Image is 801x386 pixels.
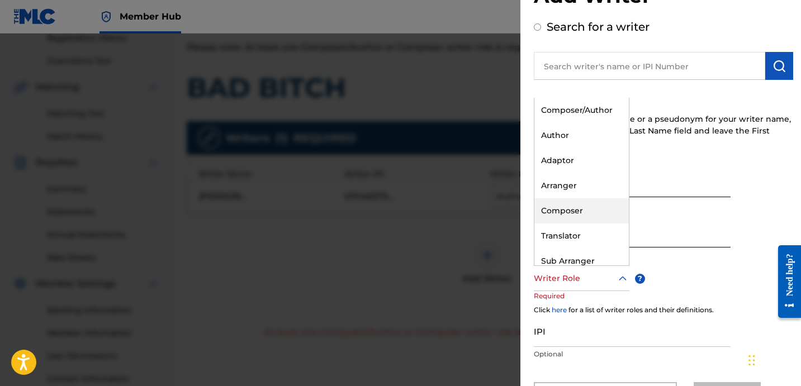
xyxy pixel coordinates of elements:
[770,236,801,326] iframe: Resource Center
[534,123,629,148] div: Author
[534,52,765,80] input: Search writer's name or IPI Number
[534,291,576,316] p: Required
[534,305,793,315] div: Click for a list of writer roles and their definitions.
[534,198,629,223] div: Composer
[748,344,755,377] div: Drag
[534,250,731,260] p: Required
[534,249,629,274] div: Sub Arranger
[534,173,629,198] div: Arranger
[534,199,731,209] p: Optional
[534,98,629,123] div: Composer/Author
[120,10,181,23] span: Member Hub
[534,113,793,149] div: If you use only one name or a pseudonym for your writer name, enter that name in the Last Name fi...
[99,10,113,23] img: Top Rightsholder
[635,274,645,284] span: ?
[534,349,731,359] p: Optional
[534,223,629,249] div: Translator
[13,8,56,25] img: MLC Logo
[772,59,786,73] img: Search Works
[552,306,567,314] a: here
[745,332,801,386] iframe: Chat Widget
[534,148,629,173] div: Adaptor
